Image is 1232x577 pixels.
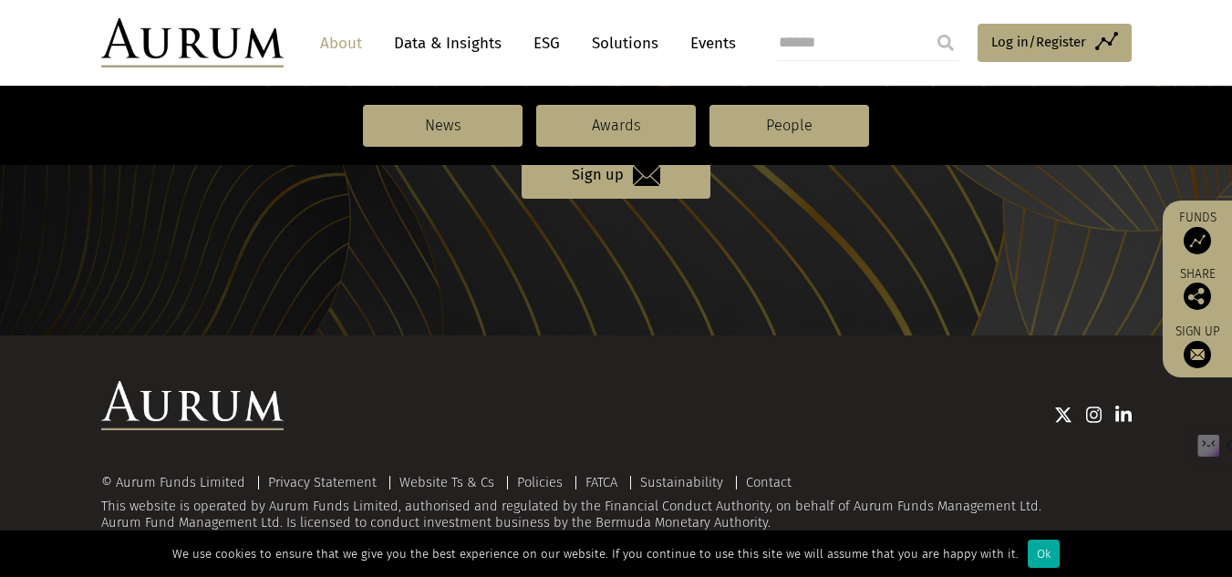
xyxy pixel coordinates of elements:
[709,105,869,147] a: People
[746,474,792,490] a: Contact
[1054,406,1072,424] img: Twitter icon
[1086,406,1103,424] img: Instagram icon
[640,474,723,490] a: Sustainability
[524,26,569,60] a: ESG
[1184,283,1211,310] img: Share this post
[517,474,563,490] a: Policies
[585,474,617,490] a: FATCA
[101,18,284,67] img: Aurum
[399,474,494,490] a: Website Ts & Cs
[681,26,736,60] a: Events
[978,24,1132,62] a: Log in/Register
[1172,268,1223,310] div: Share
[311,26,371,60] a: About
[101,476,254,489] div: © Aurum Funds Limited
[1172,210,1223,254] a: Funds
[1028,540,1060,568] div: Ok
[1184,227,1211,254] img: Access Funds
[991,31,1086,53] span: Log in/Register
[385,26,511,60] a: Data & Insights
[927,25,964,61] input: Submit
[363,105,523,147] a: News
[101,476,1132,531] div: This website is operated by Aurum Funds Limited, authorised and regulated by the Financial Conduc...
[268,474,377,490] a: Privacy Statement
[583,26,668,60] a: Solutions
[101,381,284,430] img: Aurum Logo
[1172,324,1223,368] a: Sign up
[536,105,696,147] a: Awards
[1184,341,1211,368] img: Sign up to our newsletter
[522,151,710,198] a: Sign up
[1115,406,1132,424] img: Linkedin icon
